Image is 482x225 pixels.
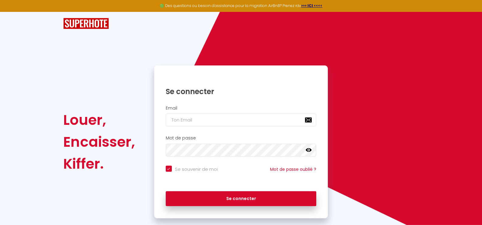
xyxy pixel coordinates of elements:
[166,87,317,96] h1: Se connecter
[166,135,317,141] h2: Mot de passe
[63,131,135,153] div: Encaisser,
[63,109,135,131] div: Louer,
[63,18,109,29] img: SuperHote logo
[270,166,316,172] a: Mot de passe oublié ?
[166,191,317,206] button: Se connecter
[166,106,317,111] h2: Email
[301,3,322,8] a: >>> ICI <<<<
[166,114,317,126] input: Ton Email
[63,153,135,175] div: Kiffer.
